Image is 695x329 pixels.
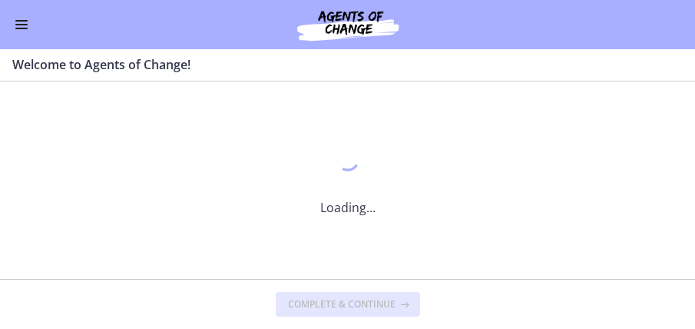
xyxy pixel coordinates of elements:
[288,298,395,311] span: Complete & continue
[320,198,376,217] p: Loading...
[12,15,31,34] button: Enable menu
[12,55,664,74] h3: Welcome to Agents of Change!
[276,292,420,317] button: Complete & continue
[256,6,440,43] img: Agents of Change
[320,145,376,180] div: 1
